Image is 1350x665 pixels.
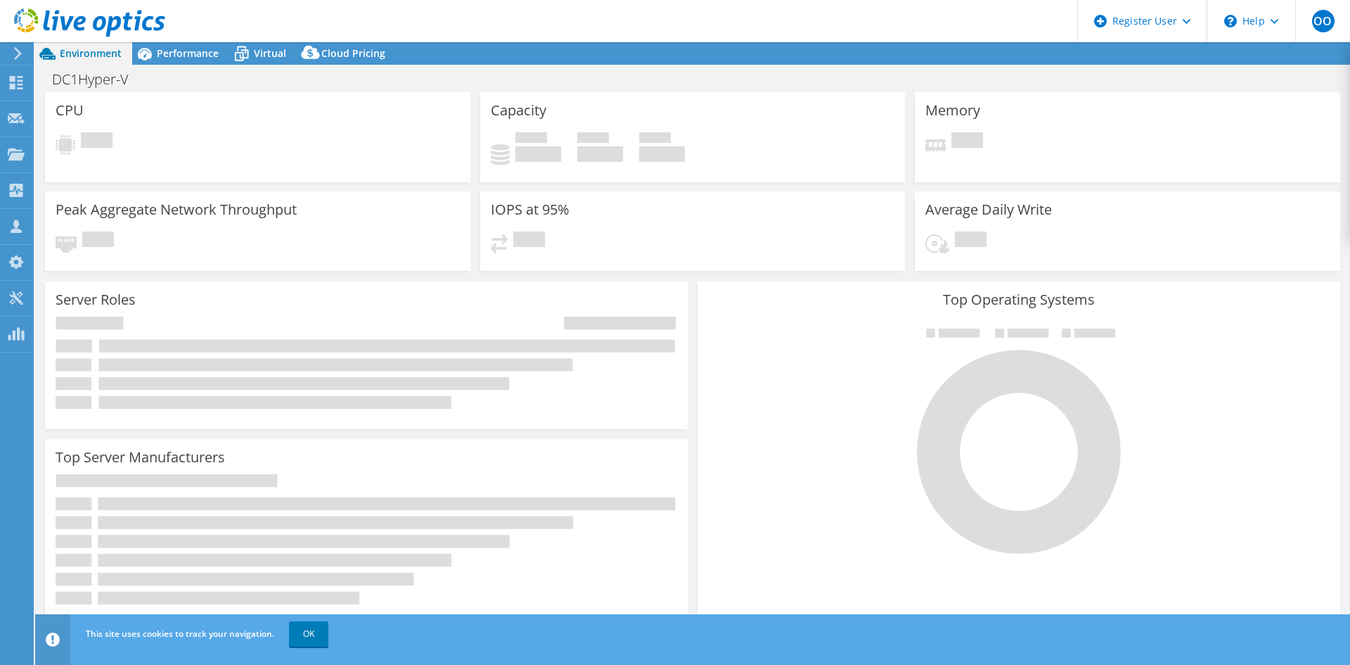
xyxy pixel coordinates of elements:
[321,46,385,60] span: Cloud Pricing
[56,202,297,217] h3: Peak Aggregate Network Throughput
[56,103,84,118] h3: CPU
[157,46,219,60] span: Performance
[925,202,1052,217] h3: Average Daily Write
[491,202,570,217] h3: IOPS at 95%
[60,46,122,60] span: Environment
[491,103,546,118] h3: Capacity
[254,46,286,60] span: Virtual
[515,146,561,162] h4: 0 GiB
[56,292,136,308] h3: Server Roles
[951,132,983,151] span: Pending
[639,132,671,146] span: Total
[708,292,1330,308] h3: Top Operating Systems
[81,132,112,151] span: Pending
[1312,10,1335,32] span: OO
[86,628,274,640] span: This site uses cookies to track your navigation.
[46,72,150,87] h1: DC1Hyper-V
[577,146,623,162] h4: 0 GiB
[515,132,547,146] span: Used
[289,621,328,647] a: OK
[513,232,545,251] span: Pending
[925,103,980,118] h3: Memory
[56,450,225,465] h3: Top Server Manufacturers
[955,232,986,251] span: Pending
[82,232,114,251] span: Pending
[1224,15,1237,27] svg: \n
[577,132,609,146] span: Free
[639,146,685,162] h4: 0 GiB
